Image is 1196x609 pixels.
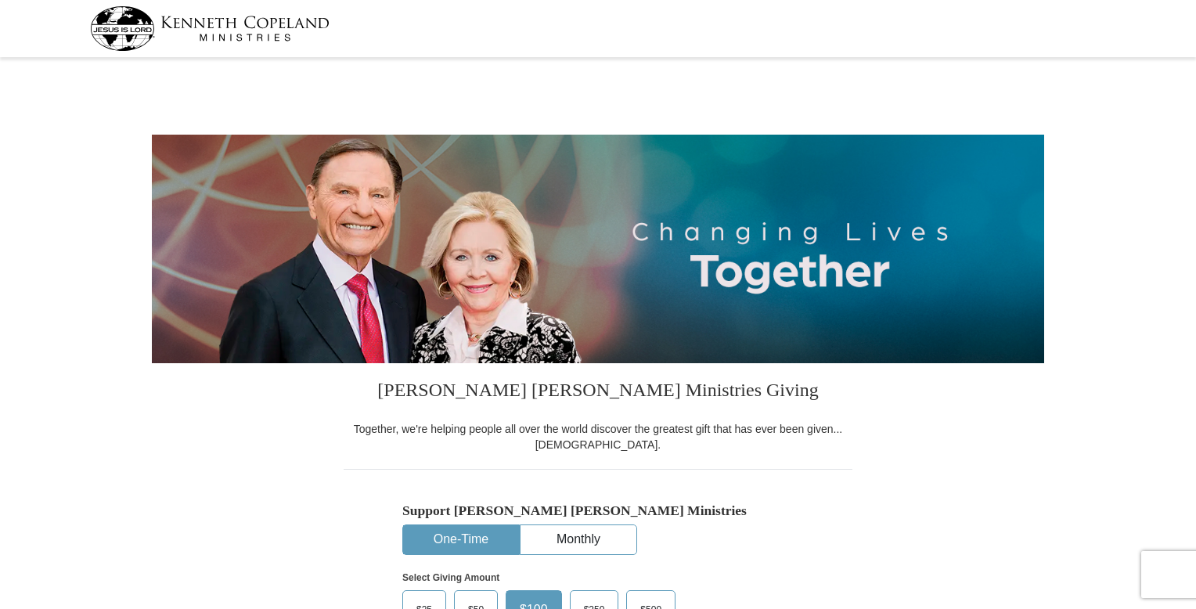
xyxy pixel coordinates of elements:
button: One-Time [403,525,519,554]
img: kcm-header-logo.svg [90,6,330,51]
div: Together, we're helping people all over the world discover the greatest gift that has ever been g... [344,421,852,452]
h3: [PERSON_NAME] [PERSON_NAME] Ministries Giving [344,363,852,421]
h5: Support [PERSON_NAME] [PERSON_NAME] Ministries [402,503,794,519]
button: Monthly [521,525,636,554]
strong: Select Giving Amount [402,572,499,583]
